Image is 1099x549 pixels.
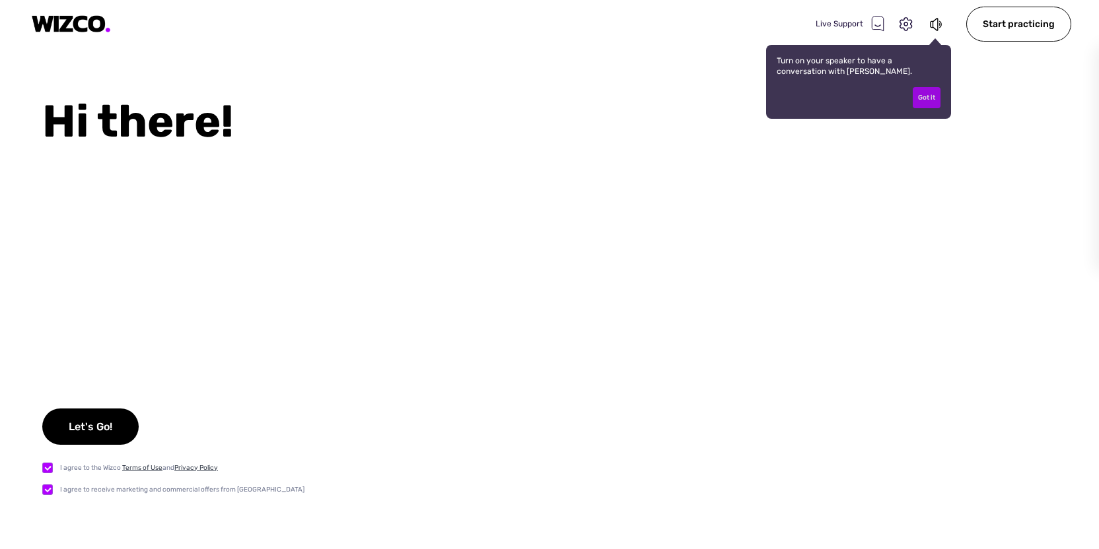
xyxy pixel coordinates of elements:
div: Let's Go! [42,408,139,445]
div: Live Support [816,16,884,32]
div: I agree to receive marketing and commercial offers from [GEOGRAPHIC_DATA] [60,484,304,495]
div: I agree to the Wizco and [60,463,218,473]
div: Start practicing [966,7,1071,42]
a: Privacy Policy [174,464,218,472]
img: logo [32,15,111,33]
div: Hi there! [42,95,1099,148]
div: Turn on your speaker to have a conversation with [PERSON_NAME]. [766,45,951,119]
a: Terms of Use [122,464,162,472]
div: Got it [913,87,940,108]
